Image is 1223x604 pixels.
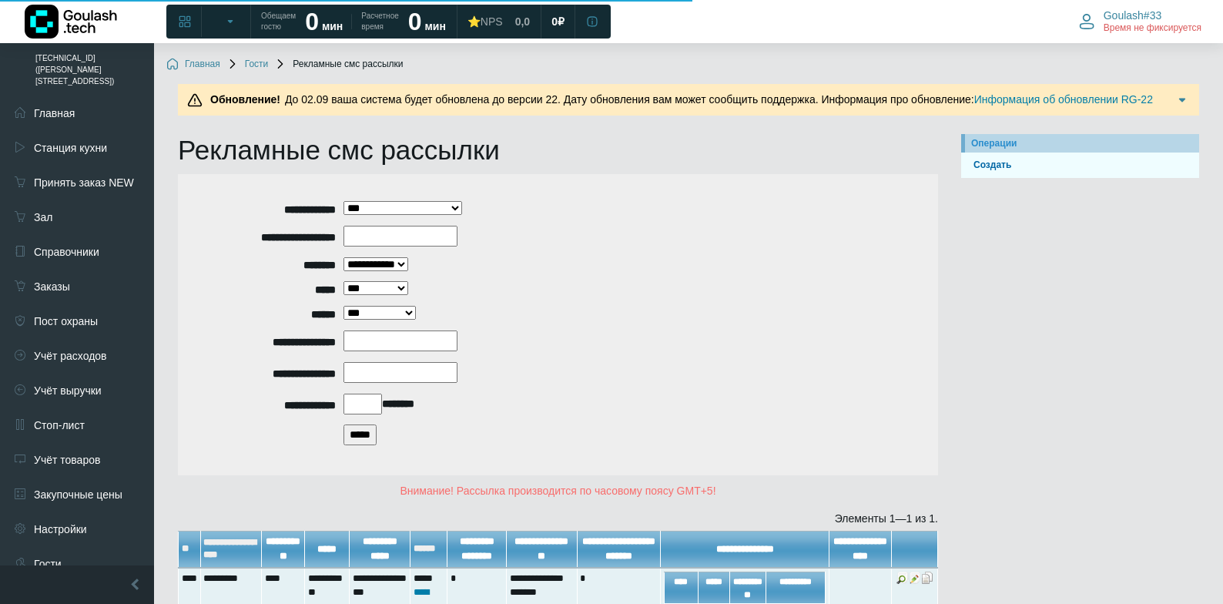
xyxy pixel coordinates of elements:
[1104,22,1201,35] span: Время не фиксируется
[252,8,455,35] a: Обещаем гостю 0 мин Расчетное время 0 мин
[25,5,117,39] img: Логотип компании Goulash.tech
[458,8,539,35] a: ⭐NPS 0,0
[1104,8,1162,22] span: Goulash#33
[178,511,938,527] div: Элементы 1—1 из 1.
[558,15,565,29] span: ₽
[542,8,574,35] a: 0 ₽
[515,15,530,29] span: 0,0
[361,11,398,32] span: Расчетное время
[322,20,343,32] span: мин
[408,8,422,35] strong: 0
[971,136,1193,150] div: Операции
[967,158,1193,173] a: Создать
[178,134,938,166] h1: Рекламные смс рассылки
[1070,5,1211,38] button: Goulash#33 Время не фиксируется
[551,15,558,29] span: 0
[974,93,1153,106] a: Информация об обновлении RG-22
[187,92,203,108] img: Предупреждение
[1174,92,1190,108] img: Подробнее
[467,15,503,29] div: ⭐
[261,11,296,32] span: Обещаем гостю
[206,93,1153,106] span: До 02.09 ваша система будет обновлена до версии 22. Дату обновления вам может сообщить поддержка....
[481,15,503,28] span: NPS
[210,93,280,106] b: Обновление!
[305,8,319,35] strong: 0
[274,59,403,71] span: Рекламные смс рассылки
[424,20,445,32] span: мин
[226,59,269,71] a: Гости
[400,485,715,497] span: Внимание! Рассылка производится по часовому поясу GMT+5!
[166,59,220,71] a: Главная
